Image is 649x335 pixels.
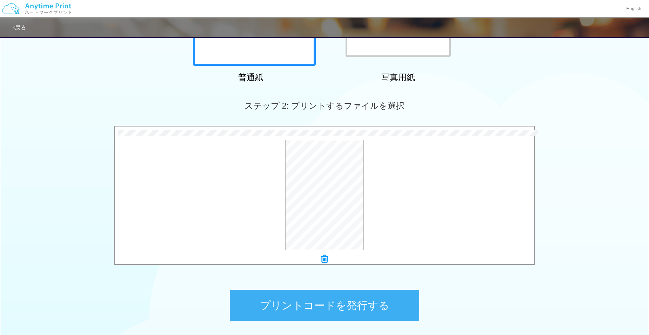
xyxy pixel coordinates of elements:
span: ステップ 2: プリントするファイルを選択 [245,101,404,110]
h2: 写真用紙 [337,73,460,82]
h2: 普通紙 [189,73,312,82]
a: 戻る [13,25,26,30]
button: プリントコードを発行する [230,290,419,321]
